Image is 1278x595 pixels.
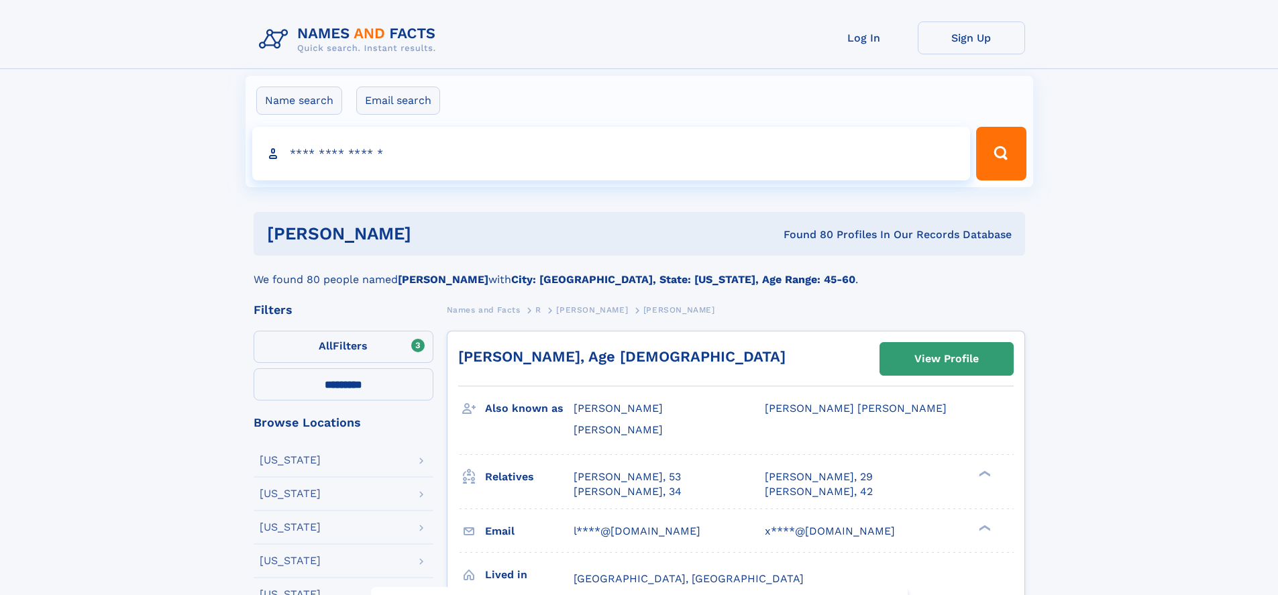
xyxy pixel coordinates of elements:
a: [PERSON_NAME] [556,301,628,318]
h3: Lived in [485,563,574,586]
a: Sign Up [918,21,1025,54]
h1: [PERSON_NAME] [267,225,598,242]
input: search input [252,127,971,180]
div: View Profile [914,343,979,374]
button: Search Button [976,127,1026,180]
span: [PERSON_NAME] [574,423,663,436]
div: [US_STATE] [260,455,321,466]
h3: Relatives [485,466,574,488]
span: All [319,339,333,352]
img: Logo Names and Facts [254,21,447,58]
b: [PERSON_NAME] [398,273,488,286]
span: [PERSON_NAME] [643,305,715,315]
a: [PERSON_NAME], 53 [574,470,681,484]
span: R [535,305,541,315]
span: [PERSON_NAME] [556,305,628,315]
label: Email search [356,87,440,115]
div: We found 80 people named with . [254,256,1025,288]
a: View Profile [880,343,1013,375]
a: [PERSON_NAME], Age [DEMOGRAPHIC_DATA] [458,348,786,365]
a: Log In [810,21,918,54]
span: [PERSON_NAME] [574,402,663,415]
label: Name search [256,87,342,115]
a: [PERSON_NAME], 34 [574,484,682,499]
div: Found 80 Profiles In Our Records Database [597,227,1012,242]
h3: Also known as [485,397,574,420]
b: City: [GEOGRAPHIC_DATA], State: [US_STATE], Age Range: 45-60 [511,273,855,286]
div: [US_STATE] [260,488,321,499]
a: [PERSON_NAME], 42 [765,484,873,499]
div: [US_STATE] [260,522,321,533]
div: Browse Locations [254,417,433,429]
div: ❯ [975,523,992,532]
a: Names and Facts [447,301,521,318]
div: ❯ [975,469,992,478]
a: [PERSON_NAME], 29 [765,470,873,484]
div: Filters [254,304,433,316]
a: R [535,301,541,318]
div: [US_STATE] [260,555,321,566]
span: [GEOGRAPHIC_DATA], [GEOGRAPHIC_DATA] [574,572,804,585]
span: [PERSON_NAME] [PERSON_NAME] [765,402,947,415]
label: Filters [254,331,433,363]
h3: Email [485,520,574,543]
